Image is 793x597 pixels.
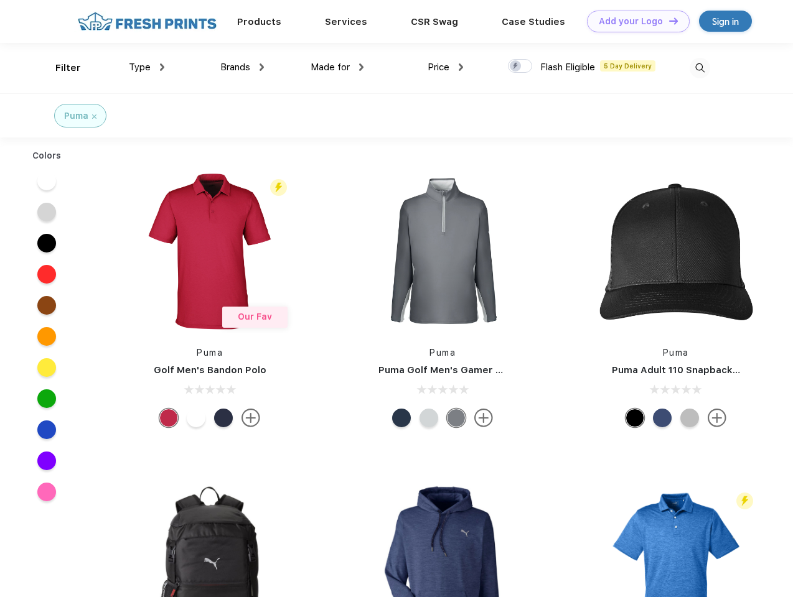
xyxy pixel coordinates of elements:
[74,11,220,32] img: fo%20logo%202.webp
[260,63,264,71] img: dropdown.png
[626,409,644,427] div: Pma Blk Pma Blk
[593,169,759,334] img: func=resize&h=266
[154,364,266,376] a: Golf Men's Bandon Polo
[359,63,364,71] img: dropdown.png
[238,312,272,322] span: Our Fav
[736,493,753,509] img: flash_active_toggle.svg
[159,409,178,427] div: Ski Patrol
[699,11,752,32] a: Sign in
[127,169,293,334] img: func=resize&h=266
[474,409,493,427] img: more.svg
[447,409,466,427] div: Quiet Shade
[311,62,350,73] span: Made for
[459,63,463,71] img: dropdown.png
[600,60,655,72] span: 5 Day Delivery
[55,61,81,75] div: Filter
[411,16,458,27] a: CSR Swag
[599,16,663,27] div: Add your Logo
[237,16,281,27] a: Products
[214,409,233,427] div: Navy Blazer
[653,409,672,427] div: Peacoat Qut Shd
[220,62,250,73] span: Brands
[540,62,595,73] span: Flash Eligible
[242,409,260,427] img: more.svg
[378,364,575,376] a: Puma Golf Men's Gamer Golf Quarter-Zip
[708,409,726,427] img: more.svg
[187,409,205,427] div: Bright White
[360,169,525,334] img: func=resize&h=266
[129,62,151,73] span: Type
[160,63,164,71] img: dropdown.png
[325,16,367,27] a: Services
[23,149,71,162] div: Colors
[64,109,88,123] div: Puma
[680,409,699,427] div: Quarry with Brt Whit
[669,17,678,24] img: DT
[197,348,223,358] a: Puma
[690,58,710,78] img: desktop_search.svg
[270,179,287,196] img: flash_active_toggle.svg
[392,409,411,427] div: Navy Blazer
[712,14,739,29] div: Sign in
[663,348,689,358] a: Puma
[92,114,96,119] img: filter_cancel.svg
[429,348,456,358] a: Puma
[428,62,449,73] span: Price
[420,409,438,427] div: High Rise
